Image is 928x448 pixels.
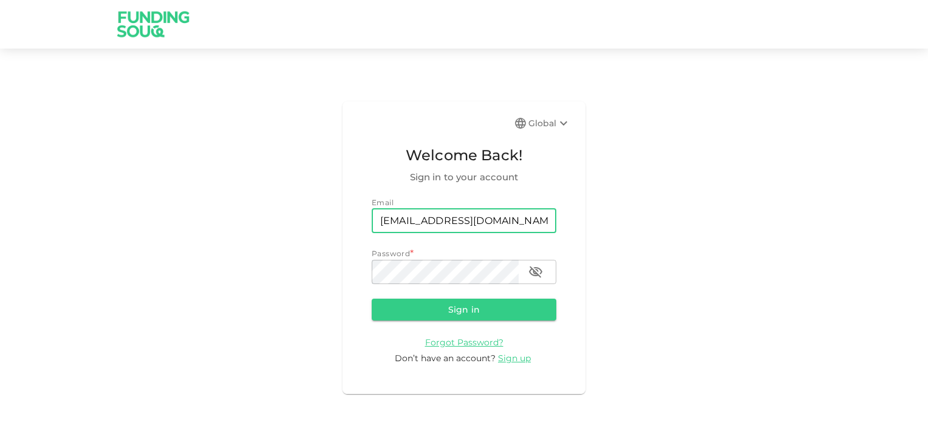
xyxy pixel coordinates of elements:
button: Sign in [372,299,556,321]
span: Don’t have an account? [395,353,496,364]
span: Email [372,198,394,207]
span: Forgot Password? [425,337,503,348]
span: Sign in to your account [372,170,556,185]
span: Sign up [498,353,531,364]
span: Password [372,249,410,258]
span: Welcome Back! [372,144,556,167]
a: Forgot Password? [425,336,503,348]
div: Global [528,116,571,131]
input: email [372,209,556,233]
input: password [372,260,519,284]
